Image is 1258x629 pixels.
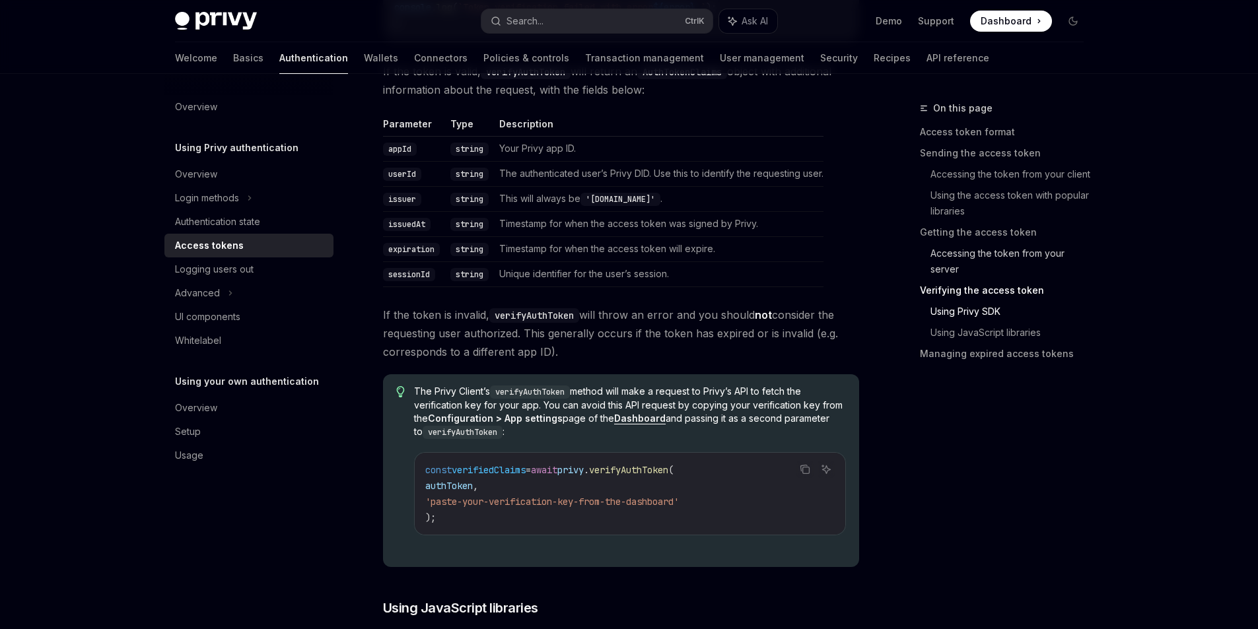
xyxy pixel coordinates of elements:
span: On this page [933,100,993,116]
button: Copy the contents from the code block [796,461,814,478]
a: Recipes [874,42,911,74]
td: The authenticated user’s Privy DID. Use this to identify the requesting user. [494,161,823,186]
a: Policies & controls [483,42,569,74]
a: Accessing the token from your server [930,243,1094,280]
a: Demo [876,15,902,28]
th: Description [494,117,823,137]
a: Usage [164,444,333,467]
th: Type [445,117,494,137]
span: authToken [425,480,473,492]
a: Welcome [175,42,217,74]
button: Search...CtrlK [481,9,713,33]
a: Getting the access token [920,222,1094,243]
strong: not [755,308,772,321]
span: verifiedClaims [452,464,526,476]
code: verifyAuthToken [423,426,503,439]
span: privy [557,464,584,476]
div: Setup [175,424,201,440]
a: Accessing the token from your client [930,164,1094,185]
td: Timestamp for when the access token was signed by Privy. [494,211,823,236]
a: UI components [164,305,333,329]
th: Parameter [383,117,445,137]
td: Timestamp for when the access token will expire. [494,236,823,261]
code: appId [383,143,417,156]
code: verifyAuthToken [481,65,571,79]
a: User management [720,42,804,74]
a: Wallets [364,42,398,74]
a: Support [918,15,954,28]
a: Access tokens [164,234,333,257]
span: . [584,464,589,476]
div: Login methods [175,190,239,206]
div: Advanced [175,285,220,301]
a: Dashboard [970,11,1052,32]
code: issuer [383,193,421,206]
td: This will always be . [494,186,823,211]
a: Using JavaScript libraries [930,322,1094,343]
td: Unique identifier for the user’s session. [494,261,823,286]
code: string [450,143,489,156]
div: Search... [507,13,543,29]
code: string [450,193,489,206]
a: Dashboard [614,413,666,424]
a: Overview [164,162,333,186]
div: Logging users out [175,261,254,277]
svg: Tip [396,386,405,398]
a: Basics [233,42,263,74]
span: 'paste-your-verification-key-from-the-dashboard' [425,496,679,508]
span: , [473,480,478,492]
code: string [450,168,489,181]
a: Authentication state [164,210,333,234]
a: Overview [164,396,333,420]
span: verifyAuthToken [589,464,668,476]
td: Your Privy app ID. [494,136,823,161]
a: Managing expired access tokens [920,343,1094,364]
a: Logging users out [164,257,333,281]
code: expiration [383,243,440,256]
button: Toggle dark mode [1063,11,1084,32]
span: const [425,464,452,476]
a: Setup [164,420,333,444]
span: await [531,464,557,476]
span: If the token is invalid, will throw an error and you should consider the requesting user authoriz... [383,306,859,361]
code: string [450,243,489,256]
button: Ask AI [818,461,835,478]
span: If the token is valid, will return an object with additional information about the request, with ... [383,62,859,99]
code: string [450,268,489,281]
span: Using JavaScript libraries [383,599,538,617]
span: Dashboard [981,15,1031,28]
h5: Using your own authentication [175,374,319,389]
div: Usage [175,447,203,463]
a: Using Privy SDK [930,301,1094,322]
h5: Using Privy authentication [175,140,298,156]
a: Verifying the access token [920,280,1094,301]
code: userId [383,168,421,181]
code: issuedAt [383,218,431,231]
code: AuthTokenClaims [637,65,727,79]
div: Overview [175,400,217,416]
div: Access tokens [175,238,244,253]
button: Ask AI [719,9,777,33]
a: Security [820,42,858,74]
code: '[DOMAIN_NAME]' [580,193,660,206]
a: Overview [164,95,333,119]
img: dark logo [175,12,257,30]
span: The Privy Client’s method will make a request to Privy’s API to fetch the verification key for yo... [414,385,845,439]
a: Sending the access token [920,143,1094,164]
div: Authentication state [175,214,260,230]
code: sessionId [383,268,435,281]
a: Authentication [279,42,348,74]
span: ( [668,464,674,476]
div: Whitelabel [175,333,221,348]
code: verifyAuthToken [489,308,579,323]
code: string [450,218,489,231]
div: Overview [175,99,217,115]
a: Connectors [414,42,468,74]
a: Access token format [920,121,1094,143]
span: Ctrl K [685,16,705,26]
a: Whitelabel [164,329,333,352]
a: Using the access token with popular libraries [930,185,1094,222]
a: API reference [926,42,989,74]
div: Overview [175,166,217,182]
